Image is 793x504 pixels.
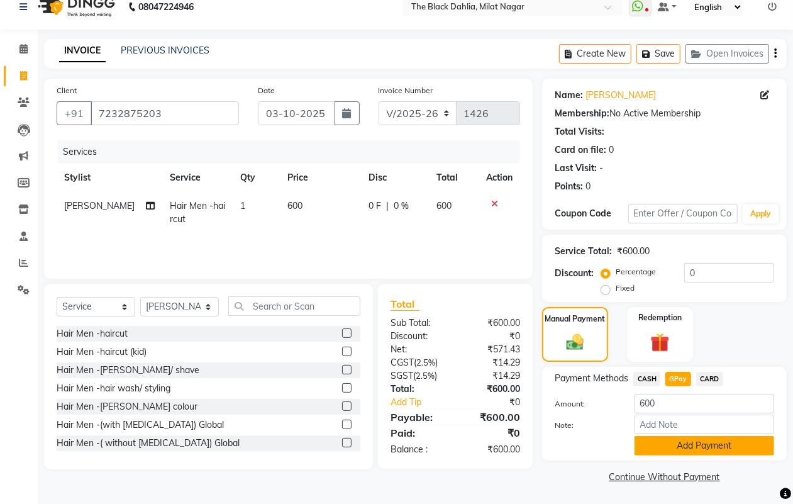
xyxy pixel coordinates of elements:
div: Services [58,140,530,164]
div: Balance : [381,443,455,456]
div: Total: [381,383,455,396]
span: 600 [436,200,452,211]
div: Hair Men -haircut (kid) [57,345,147,359]
button: Save [636,44,680,64]
span: CGST [391,357,414,368]
div: ₹600.00 [455,383,530,396]
div: ₹0 [455,330,530,343]
div: Hair Men -(with [MEDICAL_DATA]) Global [57,418,224,432]
a: [PERSON_NAME] [585,89,656,102]
div: Hair Men -hair wash/ styling [57,382,170,395]
th: Disc [361,164,429,192]
button: Add Payment [635,436,774,456]
button: +91 [57,101,92,125]
label: Invoice Number [379,85,433,96]
span: 600 [287,200,302,211]
label: Manual Payment [545,313,606,325]
span: 0 % [394,199,409,213]
button: Create New [559,44,631,64]
label: Percentage [616,266,656,277]
div: Discount: [555,267,594,280]
span: SGST [391,370,413,381]
span: 1 [241,200,246,211]
img: _gift.svg [645,331,675,354]
label: Note: [545,420,624,431]
span: 2.5% [416,371,435,381]
th: Stylist [57,164,162,192]
span: CASH [633,372,660,386]
div: Payable: [381,410,455,425]
div: Discount: [381,330,455,343]
div: - [599,162,603,175]
div: ₹600.00 [455,410,530,425]
div: Total Visits: [555,125,604,138]
div: Sub Total: [381,316,455,330]
th: Qty [233,164,280,192]
a: Add Tip [381,396,468,409]
label: Date [258,85,275,96]
th: Price [280,164,362,192]
div: 0 [609,143,614,157]
div: Card on file: [555,143,606,157]
span: Hair Men -haircut [170,200,225,225]
div: ( ) [381,369,455,383]
div: Service Total: [555,245,612,258]
div: ₹0 [468,396,530,409]
div: No Active Membership [555,107,774,120]
span: 2.5% [416,357,435,367]
input: Amount [635,394,774,413]
div: Membership: [555,107,609,120]
a: INVOICE [59,40,106,62]
th: Total [429,164,479,192]
div: ₹600.00 [455,443,530,456]
button: Apply [743,204,779,223]
span: Total [391,298,419,311]
div: Name: [555,89,583,102]
div: ₹600.00 [455,316,530,330]
div: ₹571.43 [455,343,530,356]
div: ₹14.29 [455,369,530,383]
div: Last Visit: [555,162,597,175]
a: Continue Without Payment [545,471,784,484]
div: ( ) [381,356,455,369]
img: _cash.svg [561,332,589,352]
input: Search or Scan [228,296,360,316]
div: ₹14.29 [455,356,530,369]
div: ₹600.00 [617,245,650,258]
input: Enter Offer / Coupon Code [628,204,738,223]
span: 0 F [369,199,381,213]
div: Hair Men -[PERSON_NAME]/ shave [57,364,199,377]
div: Paid: [381,425,455,440]
span: | [386,199,389,213]
div: Hair Men -( without [MEDICAL_DATA]) Global [57,437,240,450]
label: Amount: [545,398,624,410]
div: 0 [585,180,591,193]
input: Add Note [635,415,774,434]
th: Action [479,164,520,192]
div: Hair Men -haircut [57,327,128,340]
input: Search by Name/Mobile/Email/Code [91,101,239,125]
label: Redemption [638,312,682,323]
span: CARD [696,372,723,386]
label: Client [57,85,77,96]
span: Payment Methods [555,372,628,385]
span: GPay [665,372,691,386]
span: [PERSON_NAME] [64,200,135,211]
div: Points: [555,180,583,193]
label: Fixed [616,283,635,294]
div: ₹0 [455,425,530,440]
div: Coupon Code [555,207,628,220]
div: Net: [381,343,455,356]
button: Open Invoices [685,44,769,64]
a: PREVIOUS INVOICES [121,45,209,56]
th: Service [162,164,233,192]
div: Hair Men -[PERSON_NAME] colour [57,400,197,413]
